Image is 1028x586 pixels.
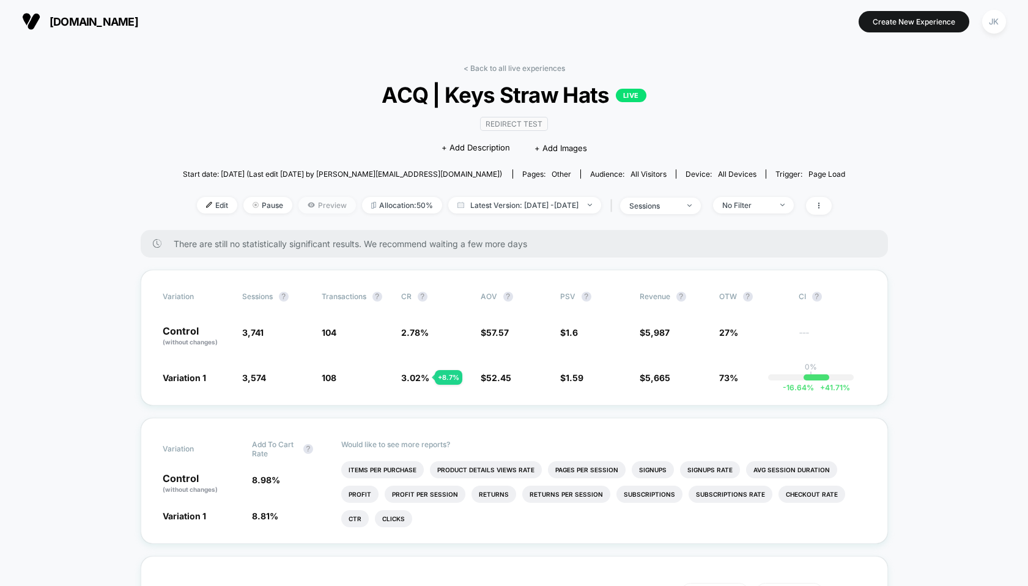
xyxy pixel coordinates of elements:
button: ? [743,292,753,302]
span: -16.64 % [783,383,814,392]
span: $ [560,327,578,338]
span: CR [401,292,412,301]
li: Returns Per Session [522,486,610,503]
span: Page Load [808,169,845,179]
span: Transactions [322,292,366,301]
span: other [552,169,571,179]
button: JK [978,9,1010,34]
div: sessions [629,201,678,210]
span: AOV [481,292,497,301]
div: + 8.7 % [435,370,462,385]
li: Checkout Rate [778,486,845,503]
button: ? [372,292,382,302]
span: ACQ | Keys Straw Hats [216,82,812,108]
span: 1.6 [566,327,578,338]
li: Returns [471,486,516,503]
button: ? [418,292,427,302]
a: < Back to all live experiences [464,64,565,73]
span: 3,741 [242,327,264,338]
div: No Filter [722,201,771,210]
span: Edit [197,197,237,213]
span: | [607,197,620,215]
span: Add To Cart Rate [252,440,297,458]
li: Profit [341,486,379,503]
span: + [820,383,825,392]
span: 5,665 [645,373,670,383]
span: 27% [719,327,738,338]
span: 73% [719,373,738,383]
span: Pause [243,197,292,213]
li: Items Per Purchase [341,461,424,478]
div: Trigger: [775,169,845,179]
span: Preview [298,197,356,213]
span: OTW [719,292,786,302]
li: Clicks [375,510,412,527]
span: + Add Description [442,142,510,154]
span: 5,987 [645,327,670,338]
img: rebalance [371,202,376,209]
span: (without changes) [163,338,218,346]
img: end [253,202,259,208]
p: LIVE [616,89,646,102]
span: There are still no statistically significant results. We recommend waiting a few more days [174,239,863,249]
li: Avg Session Duration [746,461,837,478]
span: Sessions [242,292,273,301]
img: calendar [457,202,464,208]
button: ? [676,292,686,302]
span: 8.81 % [252,511,278,521]
div: Audience: [590,169,667,179]
li: Profit Per Session [385,486,465,503]
span: + Add Images [534,143,587,153]
span: Latest Version: [DATE] - [DATE] [448,197,601,213]
span: Allocation: 50% [362,197,442,213]
button: [DOMAIN_NAME] [18,12,142,31]
span: 104 [322,327,336,338]
span: 3,574 [242,373,266,383]
span: (without changes) [163,486,218,493]
li: Signups [632,461,674,478]
img: Visually logo [22,12,40,31]
span: Start date: [DATE] (Last edit [DATE] by [PERSON_NAME][EMAIL_ADDRESS][DOMAIN_NAME]) [183,169,502,179]
span: all devices [718,169,756,179]
span: 1.59 [566,373,583,383]
span: 108 [322,373,336,383]
div: JK [982,10,1006,34]
span: $ [560,373,583,383]
span: Revenue [640,292,670,301]
button: ? [279,292,289,302]
li: Subscriptions [616,486,682,503]
span: 41.71 % [814,383,850,392]
span: $ [640,327,670,338]
span: Variation 1 [163,511,206,521]
span: 57.57 [486,327,509,338]
span: 3.02 % [401,373,429,383]
div: Pages: [522,169,571,179]
button: ? [303,444,313,454]
span: All Visitors [630,169,667,179]
p: Would like to see more reports? [341,440,866,449]
li: Subscriptions Rate [689,486,772,503]
li: Pages Per Session [548,461,626,478]
li: Ctr [341,510,369,527]
span: 2.78 % [401,327,429,338]
span: $ [640,373,670,383]
span: Variation [163,292,230,302]
button: ? [582,292,591,302]
p: Control [163,473,240,494]
span: 8.98 % [252,475,280,485]
img: end [780,204,785,206]
span: [DOMAIN_NAME] [50,15,138,28]
span: Variation 1 [163,373,206,383]
li: Product Details Views Rate [430,461,542,478]
p: 0% [805,362,817,371]
img: end [588,204,592,206]
span: --- [799,329,866,347]
span: $ [481,327,509,338]
span: $ [481,373,511,383]
span: 52.45 [486,373,511,383]
li: Signups Rate [680,461,740,478]
span: Device: [676,169,766,179]
button: ? [503,292,513,302]
button: Create New Experience [859,11,969,32]
p: Control [163,326,230,347]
